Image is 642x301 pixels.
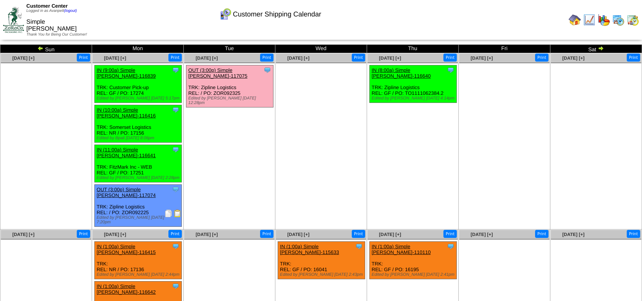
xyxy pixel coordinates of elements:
img: Tooltip [172,242,180,250]
span: Logged in as Avanpelt [26,9,77,13]
button: Print [260,54,273,62]
a: IN (1:00a) Simple [PERSON_NAME]-116415 [97,244,156,255]
a: (logout) [64,9,77,13]
a: OUT (3:00p) Simple [PERSON_NAME]-117075 [188,67,247,79]
div: Edited by [PERSON_NAME] [DATE] 2:44pm [97,272,181,277]
span: Thank You for Being Our Customer! [26,33,87,37]
button: Print [260,230,273,238]
a: [DATE] [+] [471,232,493,237]
a: [DATE] [+] [471,55,493,61]
img: Bill of Lading [174,210,181,217]
button: Print [627,54,640,62]
img: home.gif [569,14,581,26]
a: IN (1:00a) Simple [PERSON_NAME]-110110 [372,244,431,255]
a: [DATE] [+] [562,232,584,237]
button: Print [168,230,182,238]
div: TRK: REL: GF / PO: 16041 [278,242,365,279]
div: Edited by [PERSON_NAME] [DATE] 7:20pm [97,215,181,225]
img: line_graph.gif [583,14,595,26]
img: Tooltip [172,146,180,153]
a: OUT (3:00p) Simple [PERSON_NAME]-117074 [97,187,156,198]
img: Tooltip [264,66,271,74]
a: IN (1:00a) Simple [PERSON_NAME]-116642 [97,283,156,295]
img: arrowleft.gif [37,45,44,51]
a: IN (8:00a) Simple [PERSON_NAME]-116640 [372,67,431,79]
div: Edited by [PERSON_NAME] [DATE] 2:28pm [97,176,181,180]
img: calendarinout.gif [627,14,639,26]
img: Tooltip [447,66,454,74]
button: Print [77,54,90,62]
button: Print [627,230,640,238]
a: IN (9:00a) Simple [PERSON_NAME]-116839 [97,67,156,79]
td: Sun [0,45,92,53]
span: Customer Center [26,3,68,9]
span: Customer Shipping Calendar [233,10,321,18]
td: Wed [275,45,367,53]
button: Print [168,54,182,62]
a: [DATE] [+] [12,232,34,237]
img: Tooltip [172,66,180,74]
a: [DATE] [+] [104,232,126,237]
img: calendarprod.gif [612,14,624,26]
a: [DATE] [+] [196,232,218,237]
a: IN (1:00a) Simple [PERSON_NAME]-115633 [280,244,339,255]
a: [DATE] [+] [12,55,34,61]
div: Edited by [PERSON_NAME] [DATE] 2:41pm [372,272,456,277]
div: TRK: Zipline Logistics REL: / PO: ZOR092225 [95,185,182,227]
td: Mon [92,45,184,53]
a: IN (10:00a) Simple [PERSON_NAME]-116416 [97,107,156,119]
img: arrowright.gif [598,45,604,51]
a: [DATE] [+] [562,55,584,61]
button: Print [443,230,457,238]
td: Tue [184,45,275,53]
button: Print [535,54,548,62]
td: Fri [459,45,550,53]
a: [DATE] [+] [196,55,218,61]
div: Edited by [PERSON_NAME] [DATE] 12:28pm [188,96,273,105]
div: TRK: Zipline Logistics REL: / PO: ZOR092325 [186,65,273,107]
img: graph.gif [598,14,610,26]
div: TRK: Somerset Logistics REL: NR / PO: 17156 [95,105,182,143]
img: Tooltip [172,282,180,290]
div: TRK: REL: NR / PO: 17136 [95,242,182,279]
img: Tooltip [172,185,180,193]
button: Print [535,230,548,238]
div: TRK: Customer Pick-up REL: GF / PO: 17274 [95,65,182,103]
a: [DATE] [+] [379,232,401,237]
a: [DATE] [+] [104,55,126,61]
button: Print [77,230,90,238]
button: Print [352,230,365,238]
button: Print [352,54,365,62]
div: Edited by [PERSON_NAME] [DATE] 2:43pm [280,272,365,277]
div: TRK: Zipline Logistics REL: GF / PO: TO1111062384.2 [370,65,457,103]
td: Sat [550,45,642,53]
button: Print [443,54,457,62]
div: Edited by [PERSON_NAME] [DATE] 4:14pm [372,96,456,101]
img: Tooltip [172,106,180,114]
td: Thu [367,45,459,53]
div: TRK: FitzMark Inc - WEB REL: GF / PO: 17251 [95,145,182,182]
div: TRK: REL: GF / PO: 16195 [370,242,457,279]
img: Packing Slip [165,210,172,217]
a: IN (11:00a) Simple [PERSON_NAME]-116641 [97,147,156,158]
a: [DATE] [+] [287,232,309,237]
img: Tooltip [447,242,454,250]
a: [DATE] [+] [287,55,309,61]
span: Simple [PERSON_NAME] [26,19,77,32]
a: [DATE] [+] [379,55,401,61]
img: ZoRoCo_Logo(Green%26Foil)%20jpg.webp [3,7,24,33]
